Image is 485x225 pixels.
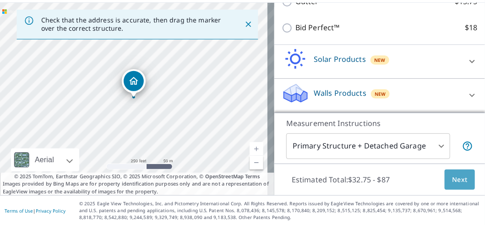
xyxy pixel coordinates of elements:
a: Privacy Policy [36,208,65,214]
a: OpenStreetMap [205,173,244,180]
p: Estimated Total: $32.75 - $87 [284,170,397,190]
p: Walls Products [314,88,366,99]
a: Terms of Use [5,208,33,214]
div: Aerial [11,148,79,171]
span: © 2025 TomTom, Earthstar Geographics SIO, © 2025 Microsoft Corporation, © [14,173,260,181]
p: © 2025 Eagle View Technologies, Inc. and Pictometry International Corp. All Rights Reserved. Repo... [79,200,480,221]
p: Measurement Instructions [286,118,473,129]
span: New [375,90,386,98]
div: Solar ProductsNew [282,49,478,75]
a: Current Level 17, Zoom Out [250,156,263,170]
div: Dropped pin, building 1, Residential property, 21 River Ln Duxbury, MA 02332 [122,69,146,98]
p: Check that the address is accurate, then drag the marker over the correct structure. [41,16,228,33]
a: Terms [245,173,260,180]
span: Next [452,174,468,186]
p: Solar Products [314,54,366,65]
p: $18 [465,22,478,33]
span: Your report will include the primary structure and a detached garage if one exists. [462,141,473,152]
button: Next [445,170,475,190]
div: Walls ProductsNew [282,82,478,109]
button: Close [242,18,254,30]
p: Bid Perfect™ [295,22,340,33]
a: Current Level 17, Zoom In [250,142,263,156]
div: Primary Structure + Detached Garage [286,133,450,159]
p: | [5,208,65,214]
span: New [374,56,386,64]
div: Aerial [32,148,57,171]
